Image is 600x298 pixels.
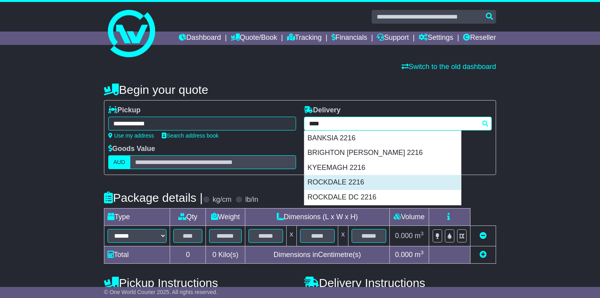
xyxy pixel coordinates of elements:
[304,131,461,146] div: BANKSIA 2216
[480,232,487,240] a: Remove this item
[415,251,424,259] span: m
[206,246,245,264] td: Kilo(s)
[304,117,492,130] typeahead: Please provide city
[104,246,170,264] td: Total
[304,160,461,175] div: KYEEMAGH 2216
[304,106,341,115] label: Delivery
[213,196,231,204] label: kg/cm
[104,209,170,226] td: Type
[377,32,409,45] a: Support
[212,251,216,259] span: 0
[231,32,277,45] a: Quote/Book
[420,250,424,255] sup: 3
[108,132,154,139] a: Use my address
[104,276,296,289] h4: Pickup Instructions
[338,226,348,246] td: x
[389,209,429,226] td: Volume
[104,83,496,96] h4: Begin your quote
[206,209,245,226] td: Weight
[170,246,206,264] td: 0
[108,155,130,169] label: AUD
[179,32,221,45] a: Dashboard
[104,289,218,295] span: © One World Courier 2025. All rights reserved.
[415,232,424,240] span: m
[245,196,258,204] label: lb/in
[287,32,322,45] a: Tracking
[419,32,453,45] a: Settings
[162,132,219,139] a: Search address book
[395,232,413,240] span: 0.000
[463,32,496,45] a: Reseller
[170,209,206,226] td: Qty
[402,63,496,71] a: Switch to the old dashboard
[304,175,461,190] div: ROCKDALE 2216
[245,246,389,264] td: Dimensions in Centimetre(s)
[480,251,487,259] a: Add new item
[304,190,461,205] div: ROCKDALE DC 2216
[108,145,155,153] label: Goods Value
[304,145,461,160] div: BRIGHTON [PERSON_NAME] 2216
[245,209,389,226] td: Dimensions (L x W x H)
[420,231,424,237] sup: 3
[104,191,203,204] h4: Package details |
[108,106,141,115] label: Pickup
[331,32,367,45] a: Financials
[286,226,296,246] td: x
[395,251,413,259] span: 0.000
[304,276,496,289] h4: Delivery Instructions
